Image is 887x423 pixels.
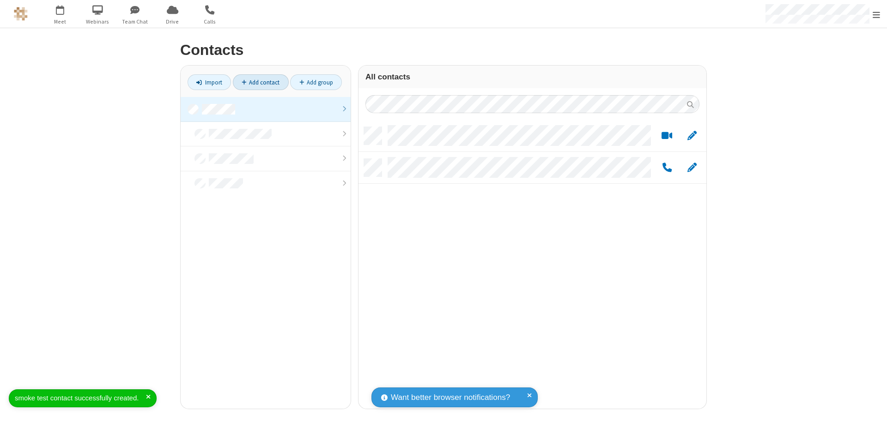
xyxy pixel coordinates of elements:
span: Drive [155,18,190,26]
h2: Contacts [180,42,707,58]
span: Webinars [80,18,115,26]
img: QA Selenium DO NOT DELETE OR CHANGE [14,7,28,21]
button: Edit [683,162,701,174]
span: Meet [43,18,78,26]
a: Add group [290,74,342,90]
div: grid [358,120,706,409]
span: Calls [193,18,227,26]
a: Import [188,74,231,90]
span: Team Chat [118,18,152,26]
iframe: Chat [864,399,880,417]
button: Edit [683,130,701,142]
button: Start a video meeting [658,130,676,142]
span: Want better browser notifications? [391,392,510,404]
h3: All contacts [365,73,699,81]
div: smoke test contact successfully created. [15,393,146,404]
a: Add contact [233,74,289,90]
button: Call by phone [658,162,676,174]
